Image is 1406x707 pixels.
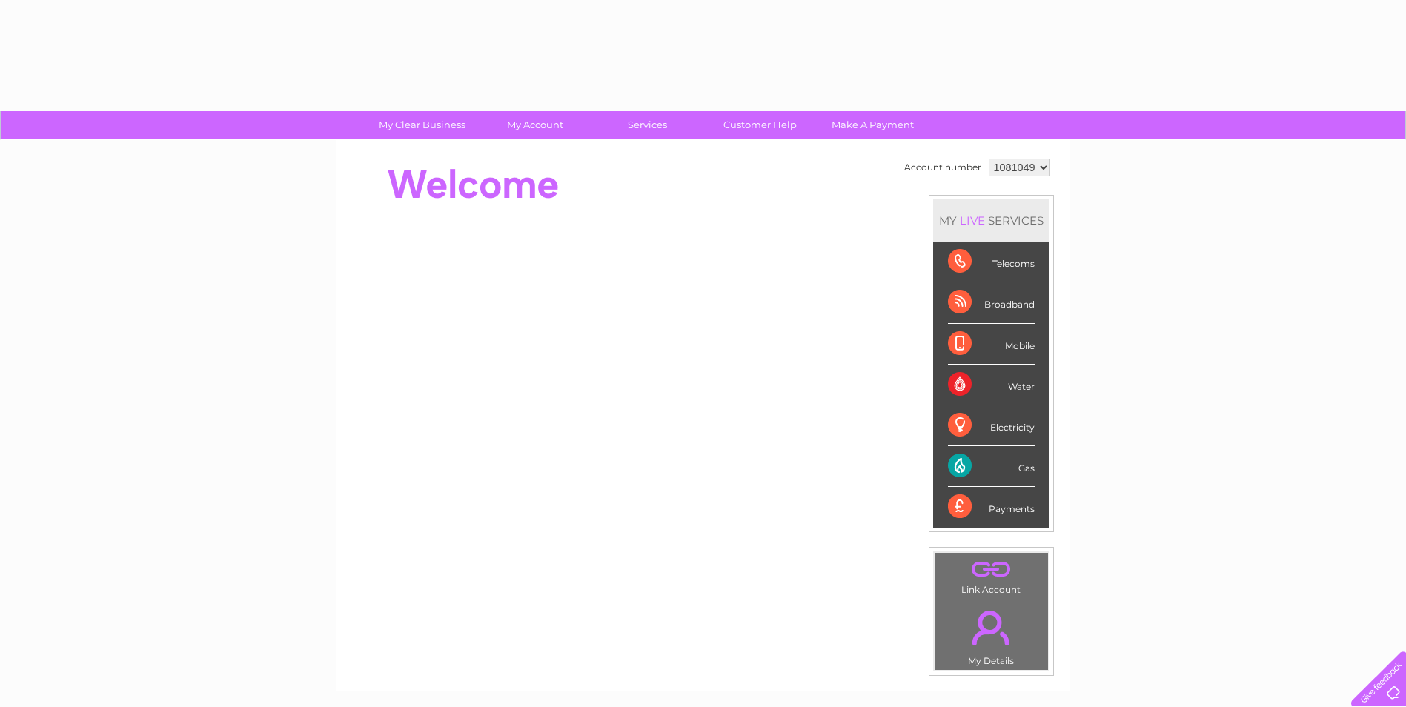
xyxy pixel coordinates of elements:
div: Water [948,365,1035,405]
div: Telecoms [948,242,1035,282]
a: . [938,602,1044,654]
a: Services [586,111,709,139]
td: My Details [934,598,1049,671]
div: MY SERVICES [933,199,1049,242]
a: My Account [474,111,596,139]
div: Mobile [948,324,1035,365]
a: Customer Help [699,111,821,139]
a: Make A Payment [812,111,934,139]
div: Broadband [948,282,1035,323]
div: Gas [948,446,1035,487]
a: My Clear Business [361,111,483,139]
td: Link Account [934,552,1049,599]
div: Electricity [948,405,1035,446]
div: Payments [948,487,1035,527]
div: LIVE [957,213,988,228]
td: Account number [901,155,985,180]
a: . [938,557,1044,582]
